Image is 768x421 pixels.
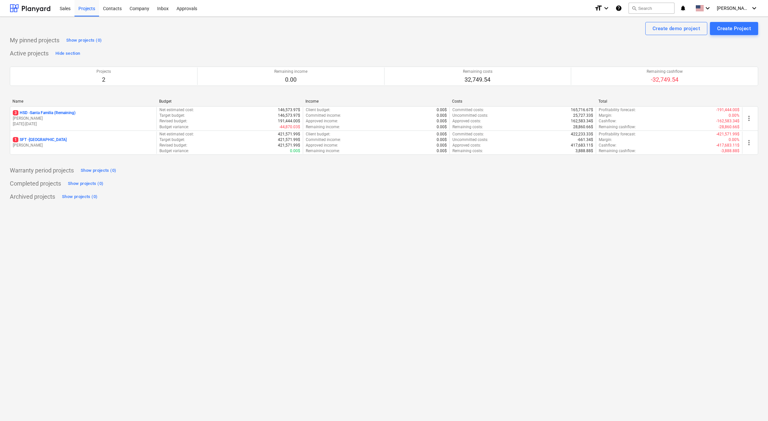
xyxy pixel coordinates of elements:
span: 3 [13,110,18,115]
p: [PERSON_NAME] [13,116,154,121]
i: Knowledge base [615,4,622,12]
p: Warranty period projects [10,167,74,174]
p: 3,888.88$ [575,148,593,154]
p: 0.00 [274,76,307,84]
p: 0.00$ [437,143,447,148]
p: 0.00$ [437,113,447,118]
p: Uncommitted costs : [452,137,488,143]
span: more_vert [745,114,753,122]
p: Revised budget : [159,118,187,124]
p: 28,860.66$ [573,124,593,130]
p: -191,444.00$ [716,107,739,113]
p: Budget variance : [159,148,189,154]
p: 421,571.99$ [278,143,300,148]
p: 0.00% [729,137,739,143]
i: notifications [680,4,686,12]
button: Show projects (0) [66,178,105,189]
p: Approved costs : [452,118,481,124]
p: 25,727.33$ [573,113,593,118]
p: Committed costs : [452,131,484,137]
p: Committed income : [306,113,341,118]
p: -661.34$ [577,137,593,143]
p: 32,749.54 [463,76,492,84]
div: Hide section [55,50,80,57]
i: keyboard_arrow_down [704,4,712,12]
p: Cashflow : [599,118,616,124]
p: 421,571.99$ [278,131,300,137]
p: Approved income : [306,118,338,124]
p: My pinned projects [10,36,59,44]
p: Margin : [599,113,612,118]
p: Cashflow : [599,143,616,148]
div: Total [598,99,740,104]
div: Budget [159,99,301,104]
p: Active projects [10,50,49,57]
div: Show projects (0) [66,37,102,44]
p: -28,860.66$ [718,124,739,130]
span: 1 [13,137,18,142]
p: Net estimated cost : [159,131,194,137]
p: Remaining cashflow [647,69,683,74]
p: 146,573.97$ [278,113,300,118]
p: 165,716.67$ [571,107,593,113]
div: 1SFT -[GEOGRAPHIC_DATA][PERSON_NAME] [13,137,154,148]
p: Committed income : [306,137,341,143]
div: Create Project [717,24,751,33]
p: [DATE] - [DATE] [13,121,154,127]
p: Remaining costs [463,69,492,74]
p: [PERSON_NAME] [13,143,154,148]
p: Approved costs : [452,143,481,148]
div: Show projects (0) [81,167,116,174]
div: Show projects (0) [62,193,97,201]
p: HSD - Santa Familia (Remaining) [13,110,75,116]
div: Create demo project [653,24,700,33]
i: keyboard_arrow_down [750,4,758,12]
p: SFT - [GEOGRAPHIC_DATA] [13,137,67,143]
p: -417,683.11$ [716,143,739,148]
p: Net estimated cost : [159,107,194,113]
p: Completed projects [10,180,61,188]
p: Approved income : [306,143,338,148]
button: Search [629,3,675,14]
p: Projects [96,69,111,74]
p: Remaining income [274,69,307,74]
div: Show projects (0) [68,180,103,188]
p: Uncommitted costs : [452,113,488,118]
div: Income [305,99,447,104]
div: Costs [452,99,593,104]
p: -421,571.99$ [716,131,739,137]
p: Remaining income : [306,124,340,130]
p: Committed costs : [452,107,484,113]
button: Show projects (0) [65,35,103,46]
p: Margin : [599,137,612,143]
p: 0.00$ [437,137,447,143]
p: Revised budget : [159,143,187,148]
p: -162,583.34$ [716,118,739,124]
p: 2 [96,76,111,84]
p: Remaining income : [306,148,340,154]
p: Remaining cashflow : [599,148,636,154]
i: keyboard_arrow_down [602,4,610,12]
button: Hide section [54,48,82,59]
i: format_size [594,4,602,12]
p: Remaining costs : [452,124,483,130]
p: Target budget : [159,137,185,143]
p: Remaining costs : [452,148,483,154]
p: Budget variance : [159,124,189,130]
button: Create Project [710,22,758,35]
p: 0.00$ [437,118,447,124]
p: 421,571.99$ [278,137,300,143]
p: 0.00$ [437,124,447,130]
p: 146,573.97$ [278,107,300,113]
button: Create demo project [645,22,707,35]
iframe: Chat Widget [735,390,768,421]
p: 0.00$ [437,148,447,154]
span: search [632,6,637,11]
p: 0.00$ [290,148,300,154]
p: -32,749.54 [647,76,683,84]
p: Profitability forecast : [599,107,636,113]
p: -3,888.88$ [721,148,739,154]
p: 0.00% [729,113,739,118]
p: Client budget : [306,107,330,113]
